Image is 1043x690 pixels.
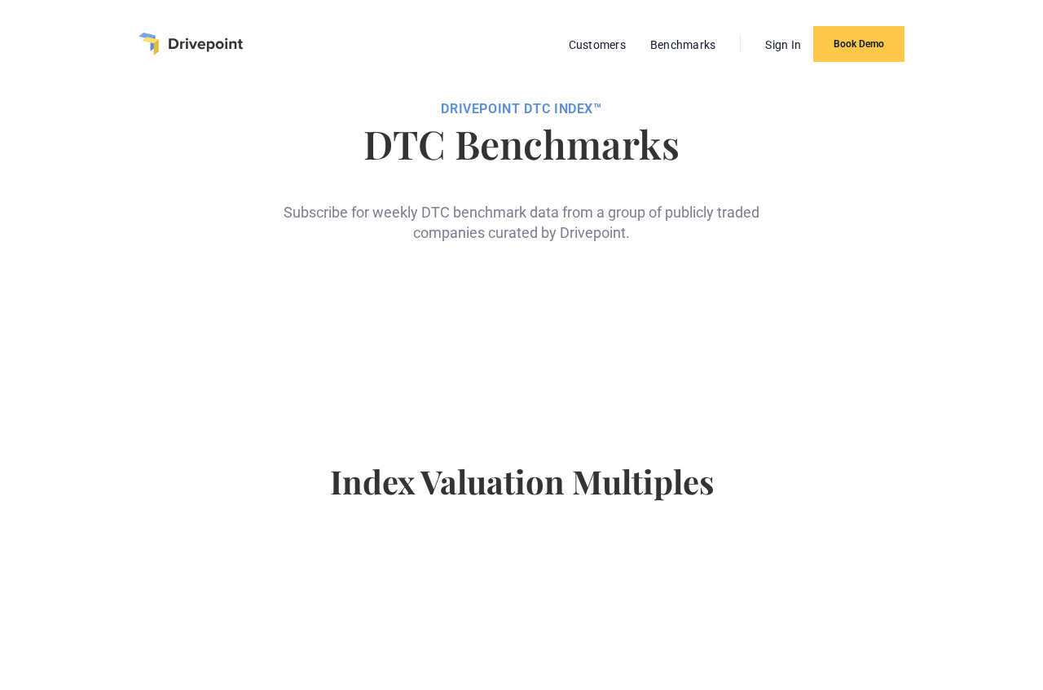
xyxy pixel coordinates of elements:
[757,34,809,55] a: Sign In
[642,34,724,55] a: Benchmarks
[303,269,741,397] iframe: Form 0
[130,101,913,117] div: DRIVEPOiNT DTC Index™
[813,26,904,62] a: Book Demo
[561,34,634,55] a: Customers
[277,176,766,243] div: Subscribe for weekly DTC benchmark data from a group of publicly traded companies curated by Driv...
[130,124,913,163] h1: DTC Benchmarks
[130,462,913,527] h4: Index Valuation Multiples
[139,33,243,55] a: home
